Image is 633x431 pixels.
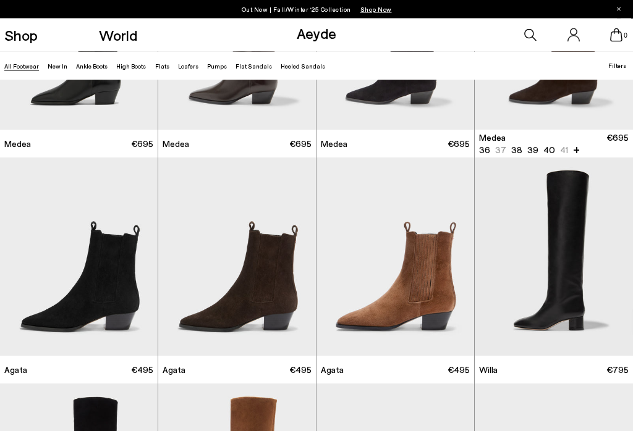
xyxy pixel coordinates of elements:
a: All Footwear [4,62,39,70]
a: Flat Sandals [236,62,272,70]
span: Agata [321,364,344,377]
span: €695 [131,138,153,151]
a: 0 [610,28,622,42]
p: Out Now | Fall/Winter ‘25 Collection [242,3,392,15]
a: Loafers [178,62,198,70]
span: Willa [479,364,498,377]
span: €795 [606,364,629,377]
a: High Boots [116,62,146,70]
a: Pumps [207,62,227,70]
li: 38 [511,144,522,157]
span: €495 [289,364,312,377]
a: Aeyde [297,24,336,42]
span: €695 [289,138,312,151]
a: Agata €495 [316,356,474,384]
a: Agata €495 [158,356,316,384]
span: €695 [606,132,629,157]
span: Medea [479,132,506,144]
li: 40 [543,144,555,157]
a: Shop [4,28,38,43]
img: Willa Leather Over-Knee Boots [475,158,633,356]
span: Agata [163,364,185,377]
img: Agata Suede Ankle Boots [158,158,316,356]
a: Ankle Boots [76,62,108,70]
ul: variant [479,144,563,157]
span: Navigate to /collections/new-in [360,6,392,13]
span: €495 [131,364,153,377]
span: €495 [448,364,470,377]
span: Agata [4,364,27,377]
img: Agata Suede Ankle Boots [316,158,474,356]
span: Medea [321,138,347,151]
a: Medea €695 [316,130,474,158]
li: 39 [527,144,538,157]
li: 36 [479,144,490,157]
a: Medea €695 [158,130,316,158]
a: Flats [155,62,169,70]
a: World [99,28,137,43]
span: Filters [608,62,626,69]
span: Medea [4,138,31,151]
li: + [573,143,580,157]
a: Willa €795 [475,356,633,384]
span: €695 [448,138,470,151]
a: Heeled Sandals [281,62,325,70]
a: Medea 36 37 38 39 40 41 + €695 [475,130,633,158]
span: Medea [163,138,189,151]
span: 0 [622,32,629,39]
a: New In [48,62,67,70]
